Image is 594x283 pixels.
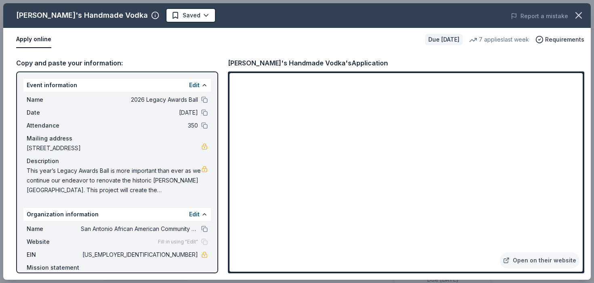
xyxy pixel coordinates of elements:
span: Attendance [27,121,81,130]
span: [US_EMPLOYER_IDENTIFICATION_NUMBER] [81,250,198,260]
span: Name [27,95,81,105]
span: Website [27,237,81,247]
button: Edit [189,80,200,90]
div: Mailing address [27,134,208,143]
span: Fill in using "Edit" [158,239,198,245]
span: This year’s Legacy Awards Ball is more important than ever as we continue our endeavor to renovat... [27,166,201,195]
button: Requirements [535,35,584,44]
span: 2026 Legacy Awards Ball [81,95,198,105]
button: Apply online [16,31,51,48]
span: 350 [81,121,198,130]
button: Report a mistake [511,11,568,21]
a: Open on their website [500,252,579,268]
div: [PERSON_NAME]'s Handmade Vodka's Application [228,58,388,68]
button: Edit [189,210,200,219]
span: Saved [183,10,200,20]
span: [STREET_ADDRESS] [27,143,201,153]
div: Organization information [23,208,211,221]
span: Name [27,224,81,234]
button: Saved [166,8,216,23]
div: 7 applies last week [469,35,529,44]
div: Mission statement [27,263,208,273]
div: Description [27,156,208,166]
span: [DATE] [81,108,198,117]
span: San Antonio African American Community Museum And Archive [81,224,198,234]
div: Event information [23,79,211,92]
span: EIN [27,250,81,260]
span: Date [27,108,81,117]
span: Requirements [545,35,584,44]
div: Copy and paste your information: [16,58,218,68]
div: [PERSON_NAME]'s Handmade Vodka [16,9,148,22]
div: Due [DATE] [425,34,463,45]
